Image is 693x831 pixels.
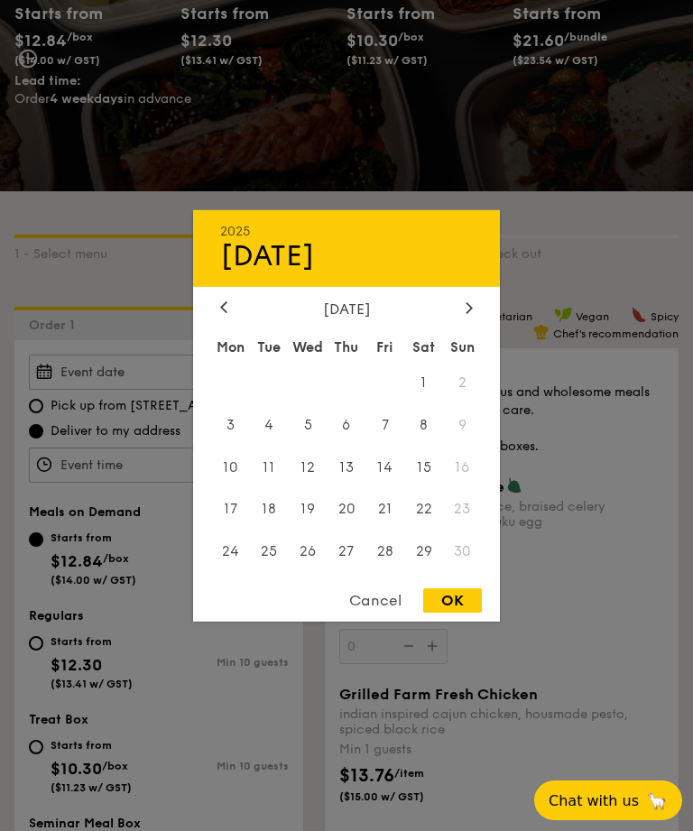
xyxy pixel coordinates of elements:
span: 19 [289,490,328,529]
div: 2025 [220,223,473,238]
span: 5 [289,405,328,444]
span: 6 [328,405,366,444]
span: 4 [250,405,289,444]
span: 25 [250,532,289,571]
div: Tue [250,330,289,363]
span: 17 [211,490,250,529]
div: Sat [404,330,443,363]
span: 26 [289,532,328,571]
span: 10 [211,448,250,486]
span: 18 [250,490,289,529]
span: 2 [443,363,482,402]
span: 3 [211,405,250,444]
div: Cancel [331,588,420,613]
span: 14 [365,448,404,486]
span: 9 [443,405,482,444]
span: 28 [365,532,404,571]
div: Sun [443,330,482,363]
span: 20 [328,490,366,529]
span: 30 [443,532,482,571]
div: Wed [289,330,328,363]
span: 16 [443,448,482,486]
div: OK [423,588,482,613]
span: 24 [211,532,250,571]
span: 7 [365,405,404,444]
span: 12 [289,448,328,486]
span: 11 [250,448,289,486]
span: 15 [404,448,443,486]
span: 1 [404,363,443,402]
span: 8 [404,405,443,444]
span: 🦙 [646,790,668,811]
div: Thu [328,330,366,363]
span: 21 [365,490,404,529]
div: [DATE] [220,300,473,317]
span: 13 [328,448,366,486]
div: Mon [211,330,250,363]
div: [DATE] [220,238,473,272]
button: Chat with us🦙 [534,780,682,820]
span: 23 [443,490,482,529]
span: 22 [404,490,443,529]
span: 27 [328,532,366,571]
div: Fri [365,330,404,363]
span: Chat with us [549,792,639,809]
span: 29 [404,532,443,571]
